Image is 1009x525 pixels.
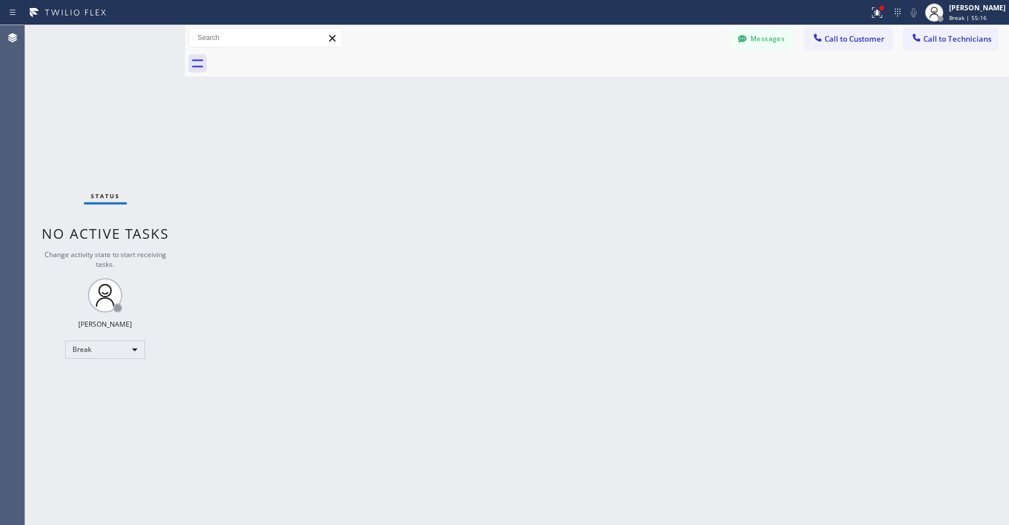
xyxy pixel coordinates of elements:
[949,14,987,22] span: Break | 55:16
[91,192,120,200] span: Status
[730,28,793,50] button: Messages
[805,28,892,50] button: Call to Customer
[65,340,145,359] div: Break
[189,29,342,47] input: Search
[906,5,922,21] button: Mute
[923,34,991,44] span: Call to Technicians
[903,28,998,50] button: Call to Technicians
[78,319,132,329] div: [PERSON_NAME]
[42,224,169,243] span: No active tasks
[825,34,885,44] span: Call to Customer
[45,250,166,269] span: Change activity state to start receiving tasks.
[949,3,1006,13] div: [PERSON_NAME]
